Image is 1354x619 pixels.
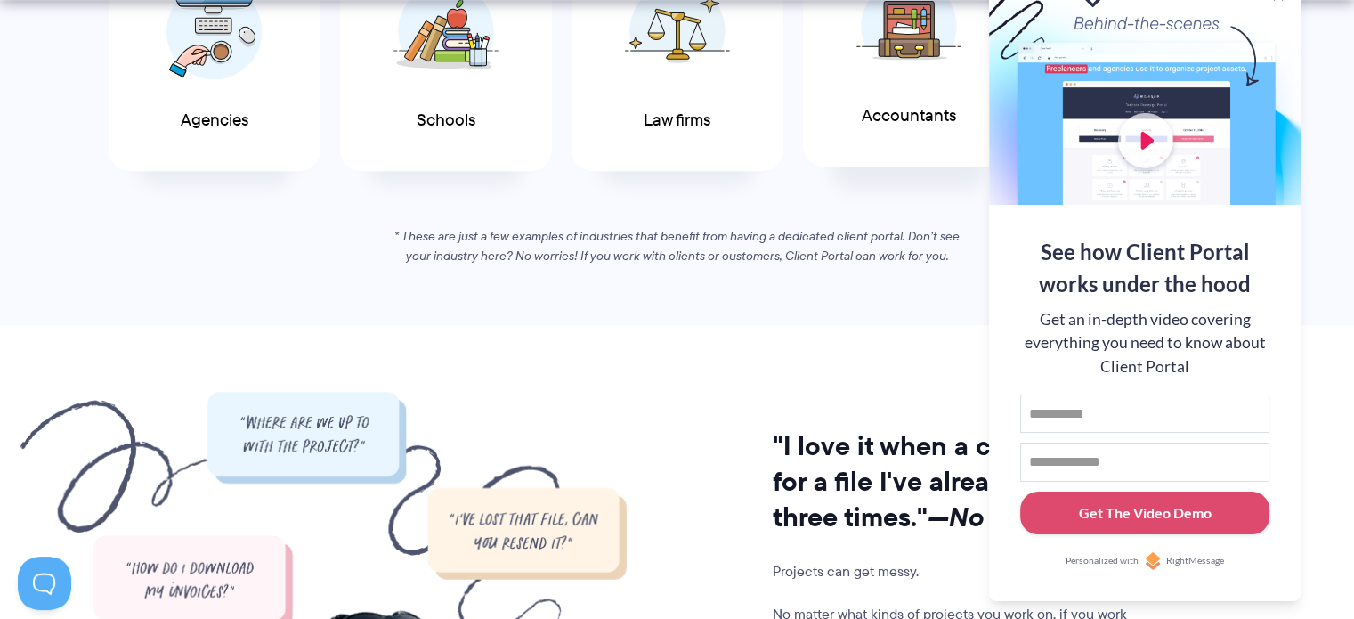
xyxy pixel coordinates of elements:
a: Personalized withRightMessage [1020,552,1269,570]
span: Personalized with [1066,554,1139,568]
span: RightMessage [1166,554,1224,568]
iframe: Toggle Customer Support [18,557,71,610]
em: * These are just a few examples of industries that benefit from having a dedicated client portal.... [394,227,960,265]
span: Law firms [644,111,710,130]
img: Personalized with RightMessage [1144,552,1162,570]
button: Get The Video Demo [1020,492,1269,535]
span: Schools [417,111,475,130]
div: Get The Video Demo [1079,502,1212,524]
p: Projects can get messy. [773,559,1134,584]
div: See how Client Portal works under the hood [1020,236,1269,300]
span: Accountants [862,107,956,126]
i: —No one, ever. [928,497,1112,537]
h2: "I love it when a client asks for a file I've already sent three times." [773,428,1134,535]
span: Agencies [181,111,248,130]
div: Get an in-depth video covering everything you need to know about Client Portal [1020,308,1269,379]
